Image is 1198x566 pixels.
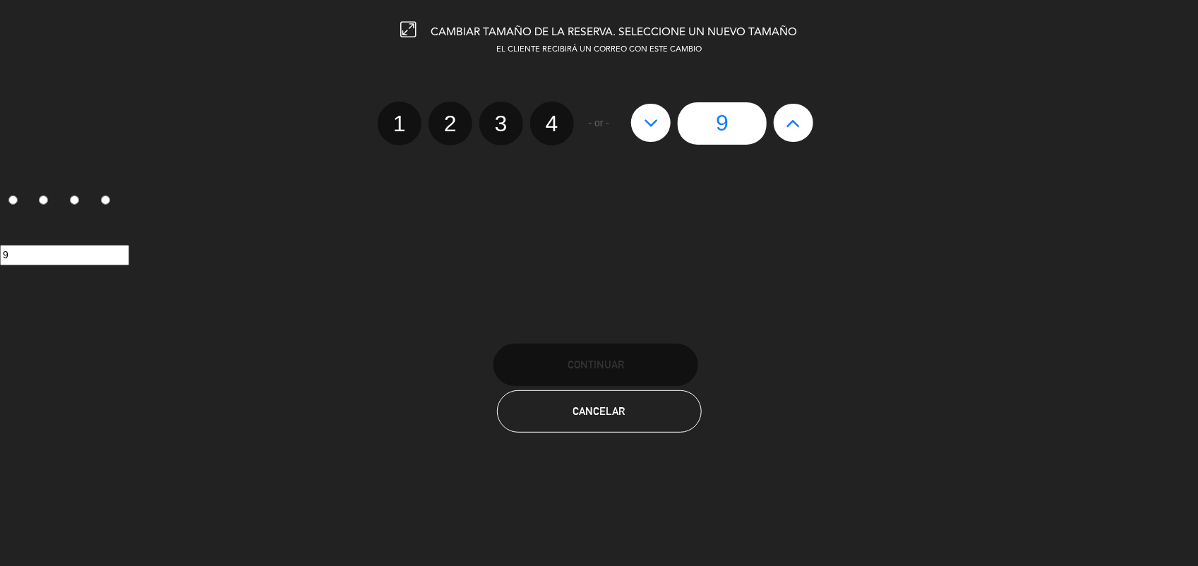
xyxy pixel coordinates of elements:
[573,405,625,417] span: Cancelar
[31,190,62,214] label: 2
[39,195,48,205] input: 2
[62,190,93,214] label: 3
[101,195,110,205] input: 4
[497,390,702,433] button: Cancelar
[70,195,79,205] input: 3
[530,102,574,145] label: 4
[431,27,798,38] span: CAMBIAR TAMAÑO DE LA RESERVA. SELECCIONE UN NUEVO TAMAÑO
[8,195,18,205] input: 1
[496,46,702,54] span: EL CLIENTE RECIBIRÁ UN CORREO CON ESTE CAMBIO
[479,102,523,145] label: 3
[493,344,698,386] button: Continuar
[429,102,472,145] label: 2
[378,102,421,145] label: 1
[568,359,624,371] span: Continuar
[589,115,610,131] span: - or -
[92,190,124,214] label: 4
